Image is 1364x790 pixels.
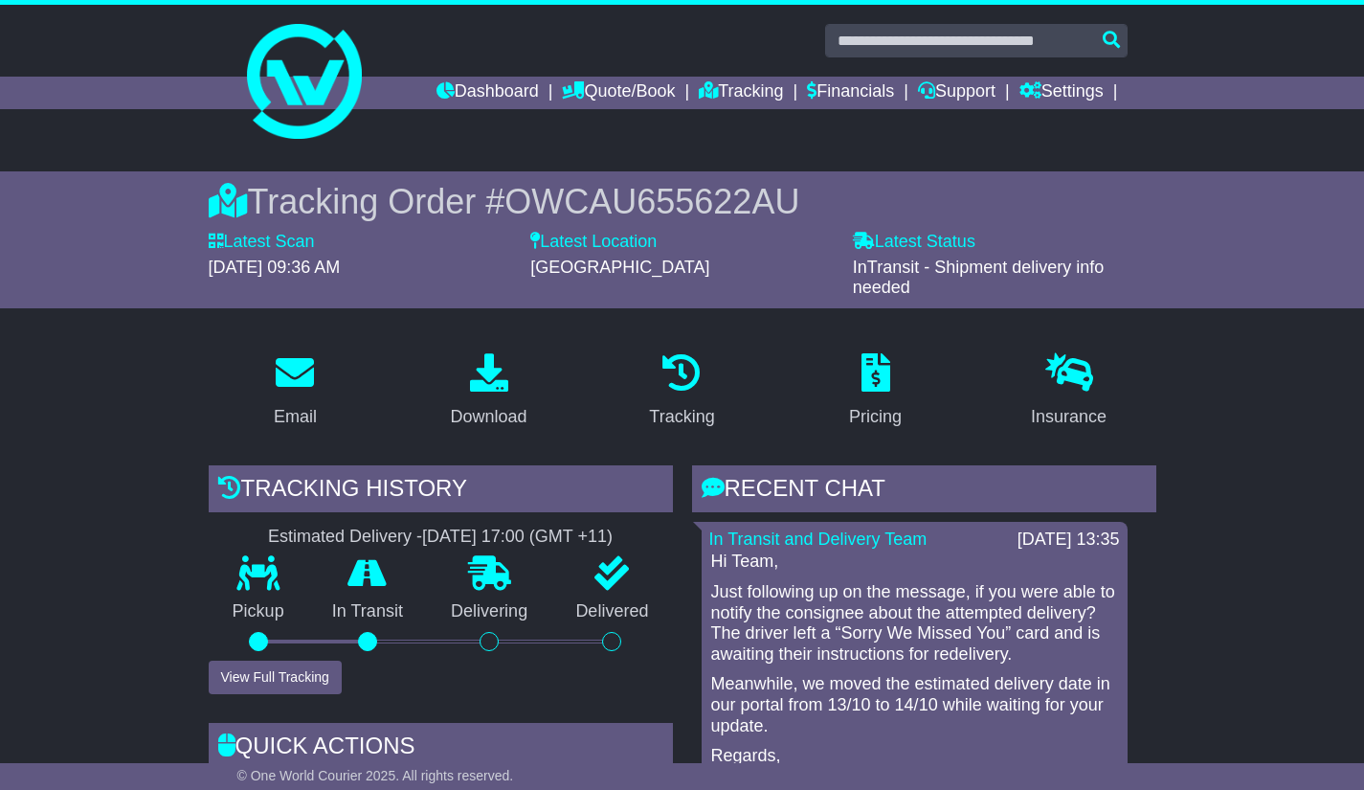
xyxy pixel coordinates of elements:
[209,232,315,253] label: Latest Scan
[649,404,714,430] div: Tracking
[853,258,1104,298] span: InTransit - Shipment delivery info needed
[1031,404,1107,430] div: Insurance
[692,465,1156,517] div: RECENT CHAT
[209,465,673,517] div: Tracking history
[450,404,526,430] div: Download
[711,582,1118,665] p: Just following up on the message, if you were able to notify the consignee about the attempted de...
[837,347,914,437] a: Pricing
[422,527,613,548] div: [DATE] 17:00 (GMT +11)
[261,347,329,437] a: Email
[530,232,657,253] label: Latest Location
[427,601,551,622] p: Delivering
[437,347,539,437] a: Download
[711,552,1118,573] p: Hi Team,
[699,77,783,109] a: Tracking
[637,347,727,437] a: Tracking
[237,768,514,783] span: © One World Courier 2025. All rights reserved.
[853,232,975,253] label: Latest Status
[274,404,317,430] div: Email
[436,77,539,109] a: Dashboard
[209,601,308,622] p: Pickup
[209,661,342,694] button: View Full Tracking
[551,601,672,622] p: Delivered
[209,258,341,277] span: [DATE] 09:36 AM
[530,258,709,277] span: [GEOGRAPHIC_DATA]
[807,77,894,109] a: Financials
[1018,347,1119,437] a: Insurance
[918,77,995,109] a: Support
[711,674,1118,736] p: Meanwhile, we moved the estimated delivery date in our portal from 13/10 to 14/10 while waiting f...
[1017,530,1120,551] div: [DATE] 13:35
[709,530,928,549] a: In Transit and Delivery Team
[562,77,675,109] a: Quote/Book
[308,601,427,622] p: In Transit
[209,527,673,548] div: Estimated Delivery -
[209,723,673,775] div: Quick Actions
[504,182,799,221] span: OWCAU655622AU
[849,404,902,430] div: Pricing
[209,181,1156,222] div: Tracking Order #
[1019,77,1104,109] a: Settings
[711,746,1118,787] p: Regards, Irinn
